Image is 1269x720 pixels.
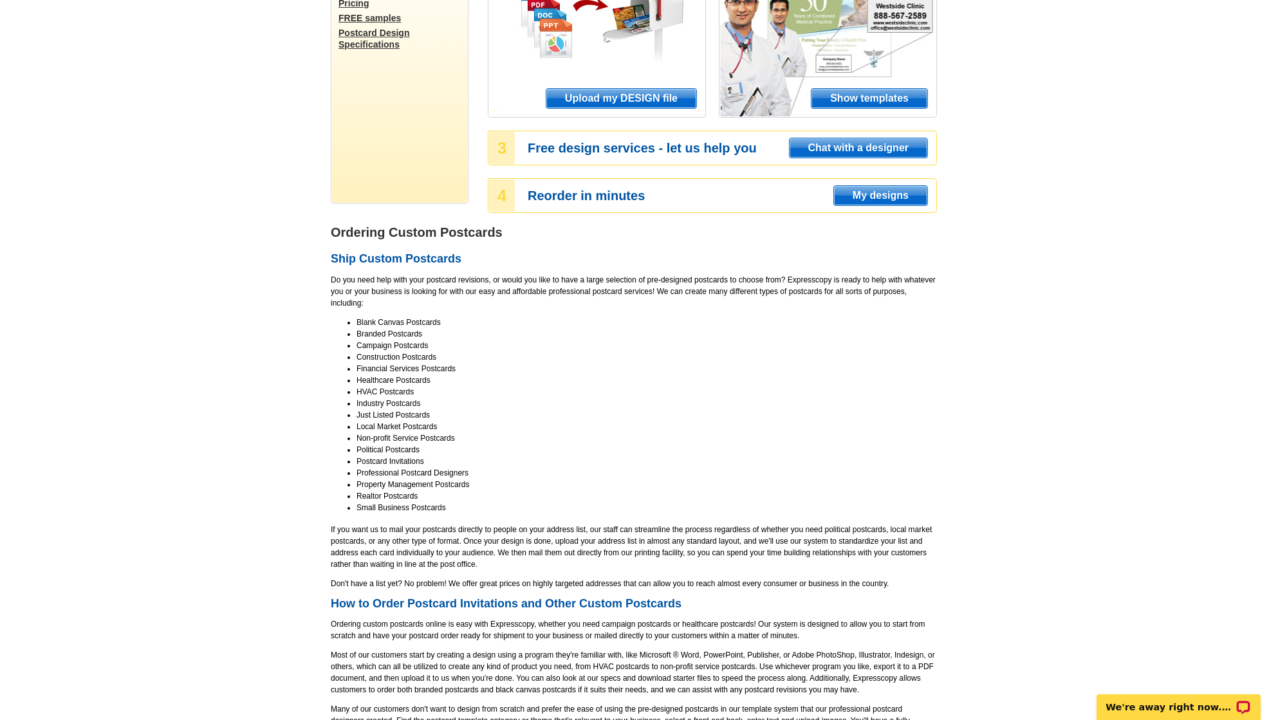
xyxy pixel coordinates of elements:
span: Show templates [811,89,927,108]
p: Do you need help with your postcard revisions, or would you like to have a large selection of pre... [331,274,937,309]
li: Small Business Postcards [357,502,937,513]
li: Construction Postcards [357,351,937,363]
li: Political Postcards [357,444,937,456]
li: Professional Postcard Designers [357,467,937,479]
li: Local Market Postcards [357,421,937,432]
h3: Free design services - let us help you [528,142,936,154]
li: Postcard Invitations [357,456,937,467]
a: Show templates [811,88,928,109]
li: Financial Services Postcards [357,363,937,374]
a: Chat with a designer [789,138,928,158]
li: HVAC Postcards [357,386,937,398]
li: Healthcare Postcards [357,374,937,386]
h2: Ship Custom Postcards [331,252,937,266]
a: My designs [833,185,928,206]
div: 4 [489,180,515,212]
span: Upload my DESIGN file [546,89,696,108]
li: Realtor Postcards [357,490,937,502]
span: Chat with a designer [790,138,927,158]
p: If you want us to mail your postcards directly to people on your address list, our staff can stre... [331,524,937,570]
li: Non-profit Service Postcards [357,432,937,444]
div: 3 [489,132,515,164]
h3: Reorder in minutes [528,190,936,201]
p: Most of our customers start by creating a design using a program they're familiar with, like Micr... [331,649,937,696]
a: Postcard Design Specifications [338,27,467,50]
li: Industry Postcards [357,398,937,409]
iframe: LiveChat chat widget [1088,679,1269,720]
strong: How to Order Postcard Invitations and Other Custom Postcards [331,597,681,610]
li: Campaign Postcards [357,340,937,351]
li: Property Management Postcards [357,479,937,490]
span: My designs [834,186,927,205]
li: Blank Canvas Postcards [357,317,937,328]
li: Just Listed Postcards [357,409,937,421]
li: Branded Postcards [357,328,937,340]
a: Upload my DESIGN file [546,88,697,109]
strong: Ordering Custom Postcards [331,225,503,239]
p: Don't have a list yet? No problem! We offer great prices on highly targeted addresses that can al... [331,578,937,589]
a: FREE samples [338,12,467,24]
p: Ordering custom postcards online is easy with Expresscopy, whether you need campaign postcards or... [331,618,937,642]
